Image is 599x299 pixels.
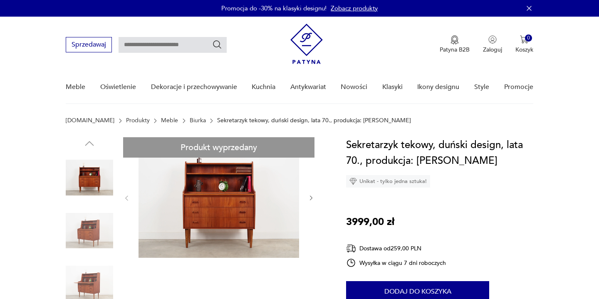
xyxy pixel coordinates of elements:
h1: Sekretarzyk tekowy, duński design, lata 70., produkcja: [PERSON_NAME] [346,137,533,169]
img: Zdjęcie produktu Sekretarzyk tekowy, duński design, lata 70., produkcja: Dania [66,207,113,255]
a: Nowości [341,71,367,103]
img: Ikona koszyka [520,35,528,44]
button: Patyna B2B [440,35,470,54]
img: Ikona diamentu [349,178,357,185]
button: Szukaj [212,40,222,49]
div: Unikat - tylko jedna sztuka! [346,175,430,188]
a: Klasyki [382,71,403,103]
img: Ikonka użytkownika [488,35,497,44]
a: Oświetlenie [100,71,136,103]
button: 0Koszyk [515,35,533,54]
p: Koszyk [515,46,533,54]
a: Produkty [126,117,150,124]
a: Ikony designu [417,71,459,103]
img: Patyna - sklep z meblami i dekoracjami vintage [290,24,323,64]
a: Zobacz produkty [331,4,378,12]
button: Sprzedawaj [66,37,112,52]
p: Patyna B2B [440,46,470,54]
a: Sprzedawaj [66,42,112,48]
a: Promocje [504,71,533,103]
p: Zaloguj [483,46,502,54]
button: Zaloguj [483,35,502,54]
p: 3999,00 zł [346,214,394,230]
div: Dostawa od 259,00 PLN [346,243,446,254]
div: Wysyłka w ciągu 7 dni roboczych [346,258,446,268]
a: Biurka [190,117,206,124]
p: Promocja do -30% na klasyki designu! [221,4,327,12]
div: 0 [525,35,532,42]
a: Ikona medaluPatyna B2B [440,35,470,54]
img: Ikona medalu [450,35,459,44]
p: Sekretarzyk tekowy, duński design, lata 70., produkcja: [PERSON_NAME] [217,117,411,124]
a: Antykwariat [290,71,326,103]
div: Produkt wyprzedany [123,137,314,158]
a: [DOMAIN_NAME] [66,117,114,124]
a: Meble [161,117,178,124]
a: Dekoracje i przechowywanie [151,71,237,103]
a: Kuchnia [252,71,275,103]
img: Zdjęcie produktu Sekretarzyk tekowy, duński design, lata 70., produkcja: Dania [139,137,299,258]
img: Ikona dostawy [346,243,356,254]
a: Style [474,71,489,103]
img: Zdjęcie produktu Sekretarzyk tekowy, duński design, lata 70., produkcja: Dania [66,154,113,201]
a: Meble [66,71,85,103]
